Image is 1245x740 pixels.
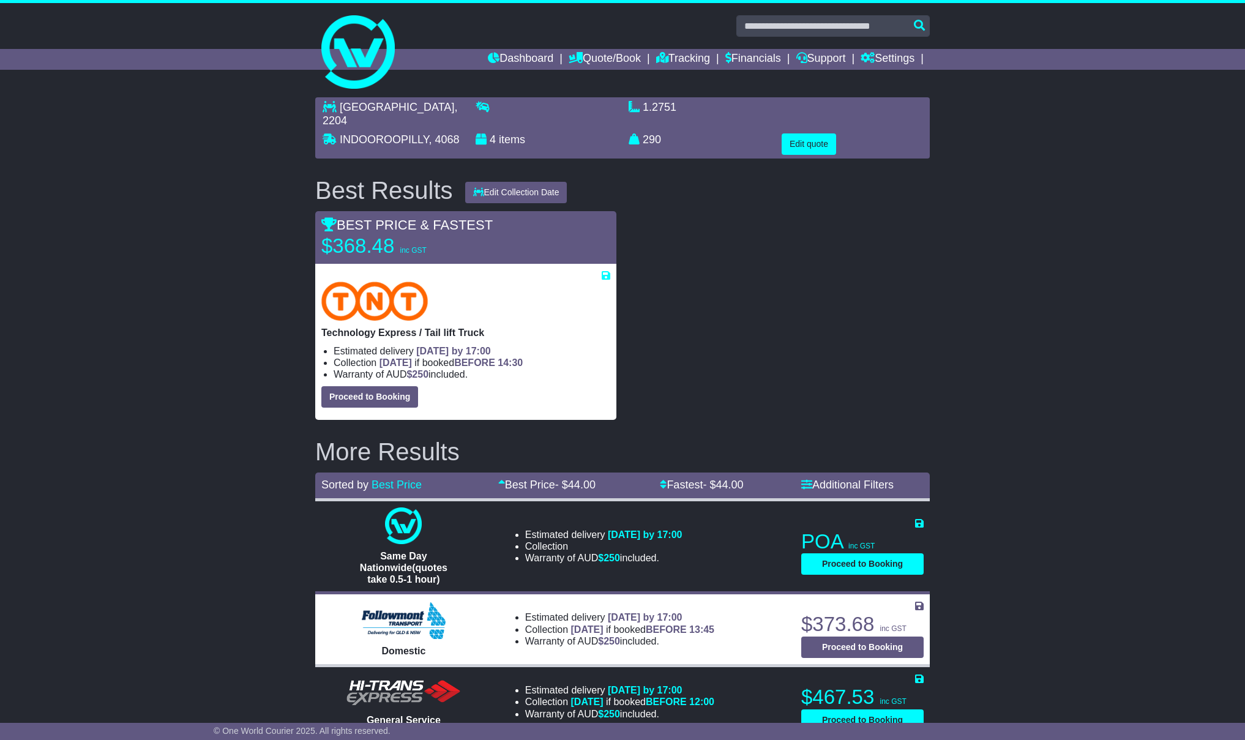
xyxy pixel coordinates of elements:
[646,697,687,707] span: BEFORE
[465,182,567,203] button: Edit Collection Date
[801,709,924,731] button: Proceed to Booking
[367,715,441,725] span: General Service
[801,479,894,491] a: Additional Filters
[571,624,714,635] span: if booked
[608,685,682,695] span: [DATE] by 17:00
[525,708,714,720] li: Warranty of AUD included.
[604,636,620,646] span: 250
[334,345,610,357] li: Estimated delivery
[604,709,620,719] span: 250
[309,177,459,204] div: Best Results
[801,612,924,637] p: $373.68
[660,479,743,491] a: Fastest- $44.00
[525,552,682,564] li: Warranty of AUD included.
[689,624,714,635] span: 13:45
[488,49,553,70] a: Dashboard
[555,479,596,491] span: - $
[525,529,682,540] li: Estimated delivery
[525,611,714,623] li: Estimated delivery
[334,357,610,368] li: Collection
[379,357,412,368] span: [DATE]
[315,438,930,465] h2: More Results
[598,553,620,563] span: $
[372,479,422,491] a: Best Price
[571,624,604,635] span: [DATE]
[342,678,465,708] img: HiTrans: General Service
[525,624,714,635] li: Collection
[416,346,491,356] span: [DATE] by 17:00
[656,49,710,70] a: Tracking
[525,684,714,696] li: Estimated delivery
[880,697,906,706] span: inc GST
[360,551,447,585] span: Same Day Nationwide(quotes take 0.5-1 hour)
[571,697,714,707] span: if booked
[499,133,525,146] span: items
[428,133,459,146] span: , 4068
[848,542,875,550] span: inc GST
[782,133,836,155] button: Edit quote
[412,369,428,379] span: 250
[598,709,620,719] span: $
[385,507,422,544] img: One World Courier: Same Day Nationwide(quotes take 0.5-1 hour)
[379,357,523,368] span: if booked
[801,529,924,554] p: POA
[498,479,596,491] a: Best Price- $44.00
[525,540,682,552] li: Collection
[880,624,906,633] span: inc GST
[608,612,682,622] span: [DATE] by 17:00
[334,368,610,380] li: Warranty of AUD included.
[796,49,846,70] a: Support
[801,637,924,658] button: Proceed to Booking
[569,49,641,70] a: Quote/Book
[321,386,418,408] button: Proceed to Booking
[321,479,368,491] span: Sorted by
[323,101,457,127] span: , 2204
[214,726,391,736] span: © One World Courier 2025. All rights reserved.
[598,636,620,646] span: $
[689,697,714,707] span: 12:00
[716,479,743,491] span: 44.00
[381,646,425,656] span: Domestic
[321,217,493,233] span: BEST PRICE & FASTEST
[525,696,714,708] li: Collection
[801,553,924,575] button: Proceed to Booking
[490,133,496,146] span: 4
[725,49,781,70] a: Financials
[321,234,474,258] p: $368.48
[498,357,523,368] span: 14:30
[571,697,604,707] span: [DATE]
[321,282,428,321] img: TNT Domestic: Technology Express / Tail lift Truck
[801,685,924,709] p: $467.53
[321,327,610,338] p: Technology Express / Tail lift Truck
[362,602,446,639] img: Followmont Transport: Domestic
[454,357,495,368] span: BEFORE
[340,133,428,146] span: INDOOROOPILLY
[703,479,743,491] span: - $
[608,529,682,540] span: [DATE] by 17:00
[340,101,454,113] span: [GEOGRAPHIC_DATA]
[861,49,914,70] a: Settings
[400,246,426,255] span: inc GST
[568,479,596,491] span: 44.00
[643,101,676,113] span: 1.2751
[406,369,428,379] span: $
[604,553,620,563] span: 250
[525,635,714,647] li: Warranty of AUD included.
[643,133,661,146] span: 290
[646,624,687,635] span: BEFORE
